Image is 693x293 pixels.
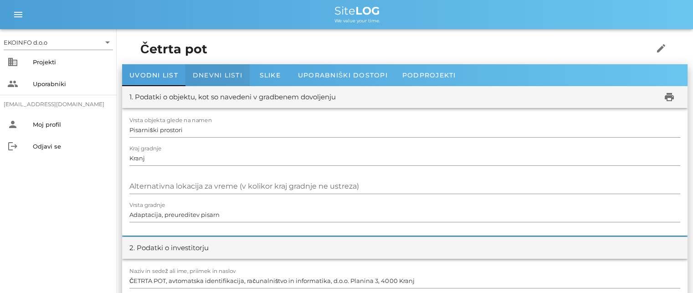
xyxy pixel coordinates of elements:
[334,4,380,17] span: Site
[298,71,388,79] span: Uporabniški dostopi
[13,9,24,20] i: menu
[129,268,236,275] label: Naziv in sedež ali ime, priimek in naslov
[129,117,212,124] label: Vrsta objekta glede na namen
[102,37,113,48] i: arrow_drop_down
[647,249,693,293] iframe: Chat Widget
[33,121,109,128] div: Moj profil
[664,92,675,103] i: print
[402,71,456,79] span: Podprojekti
[129,243,209,253] div: 2. Podatki o investitorju
[33,143,109,150] div: Odjavi se
[7,78,18,89] i: people
[129,202,165,209] label: Vrsta gradnje
[140,40,625,59] h1: Četrta pot
[260,71,281,79] span: Slike
[193,71,242,79] span: Dnevni listi
[355,4,380,17] b: LOG
[7,57,18,67] i: business
[33,80,109,87] div: Uporabniki
[129,145,162,152] label: Kraj gradnje
[129,92,336,103] div: 1. Podatki o objektu, kot so navedeni v gradbenem dovoljenju
[7,119,18,130] i: person
[656,43,667,54] i: edit
[33,58,109,66] div: Projekti
[7,141,18,152] i: logout
[129,71,178,79] span: Uvodni list
[647,249,693,293] div: Pripomoček za klepet
[4,38,47,46] div: EKOINFO d.o.o
[4,35,113,50] div: EKOINFO d.o.o
[334,18,380,24] span: We value your time.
